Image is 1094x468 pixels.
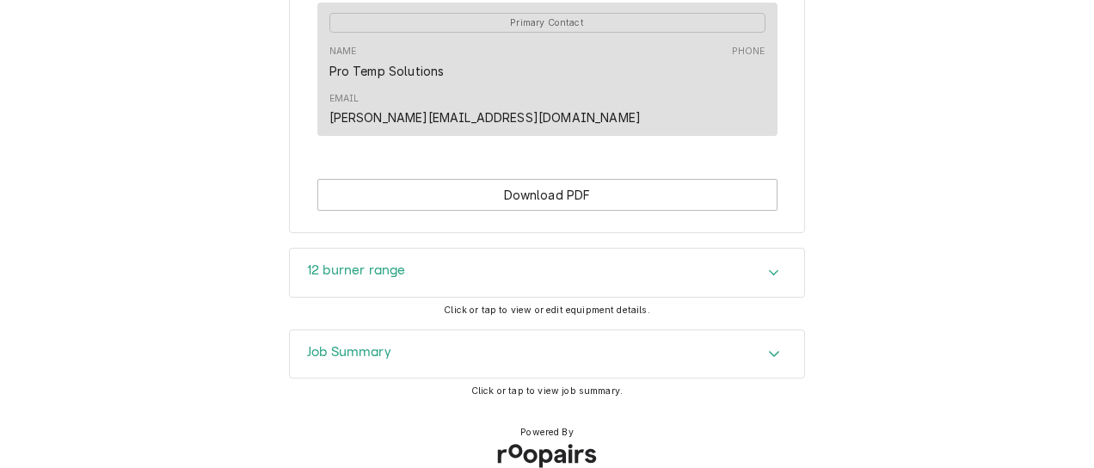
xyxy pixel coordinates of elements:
a: [PERSON_NAME][EMAIL_ADDRESS][DOMAIN_NAME] [329,110,642,125]
span: Click or tap to view or edit equipment details. [444,305,650,316]
div: 12 burner range [289,248,805,298]
span: Primary Contact [329,13,765,33]
div: Accordion Header [290,330,804,379]
div: Phone [732,45,765,79]
div: Name [329,45,445,79]
div: Button Group [317,179,777,211]
span: Powered By [520,426,574,440]
h3: 12 burner range [307,262,405,279]
div: Primary [329,12,765,33]
button: Download PDF [317,179,777,211]
div: Name [329,45,357,58]
div: Contact [317,3,777,135]
div: Pro Temp Solutions [329,62,445,80]
span: Click or tap to view job summary. [471,385,623,397]
div: Button Group Row [317,179,777,211]
div: Job Summary [289,329,805,379]
div: Phone [732,45,765,58]
div: Email [329,92,360,106]
div: Service Company Contact List [317,3,777,143]
h3: Job Summary [307,344,391,360]
div: Accordion Header [290,249,804,297]
div: Email [329,92,642,126]
button: Accordion Details Expand Trigger [290,330,804,379]
button: Accordion Details Expand Trigger [290,249,804,297]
